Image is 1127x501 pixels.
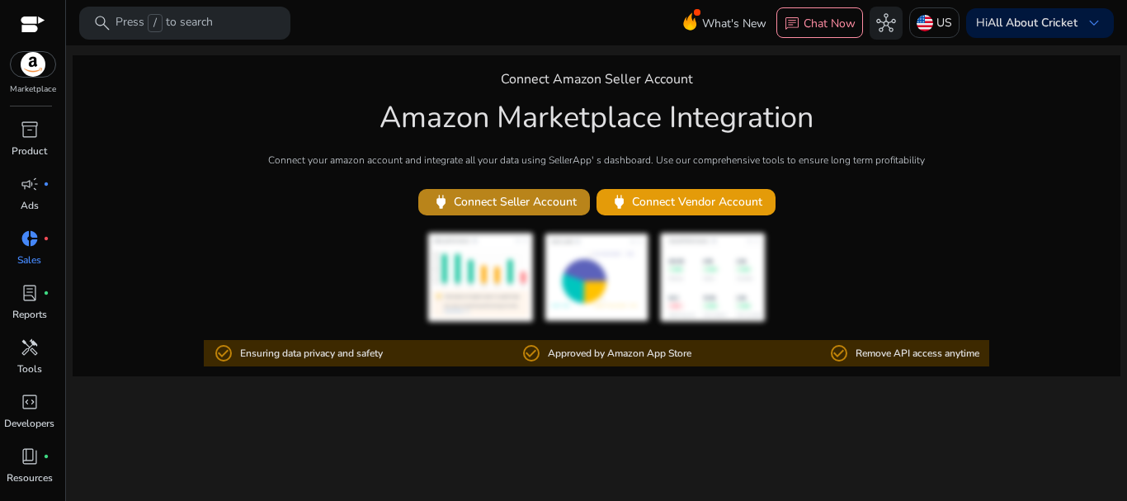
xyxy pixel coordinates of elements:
[501,72,693,87] h4: Connect Amazon Seller Account
[43,453,50,460] span: fiber_manual_record
[976,17,1077,29] p: Hi
[92,13,112,33] span: search
[804,16,856,31] p: Chat Now
[20,338,40,357] span: handyman
[20,229,40,248] span: donut_small
[936,8,952,37] p: US
[784,16,800,32] span: chat
[1084,13,1104,33] span: keyboard_arrow_down
[20,447,40,466] span: book_4
[776,7,863,39] button: chatChat Now
[11,52,55,77] img: amazon.svg
[148,14,163,32] span: /
[17,362,42,376] p: Tools
[876,13,896,33] span: hub
[214,343,233,363] mat-icon: check_circle_outline
[418,189,590,215] button: powerConnect Seller Account
[431,192,450,211] span: power
[20,120,40,139] span: inventory_2
[12,307,47,322] p: Reports
[431,192,577,211] span: Connect Seller Account
[7,470,53,485] p: Resources
[20,283,40,303] span: lab_profile
[988,15,1077,31] b: All About Cricket
[610,192,762,211] span: Connect Vendor Account
[610,192,629,211] span: power
[43,290,50,296] span: fiber_manual_record
[240,346,383,362] p: Ensuring data privacy and safety
[268,153,925,168] p: Connect your amazon account and integrate all your data using SellerApp' s dashboard. Use our com...
[4,416,54,431] p: Developers
[380,100,813,135] h1: Amazon Marketplace Integration
[917,15,933,31] img: us.svg
[12,144,47,158] p: Product
[856,346,979,362] p: Remove API access anytime
[10,83,56,96] p: Marketplace
[17,253,41,267] p: Sales
[597,189,776,215] button: powerConnect Vendor Account
[43,181,50,187] span: fiber_manual_record
[21,198,39,213] p: Ads
[829,343,849,363] mat-icon: check_circle_outline
[20,392,40,412] span: code_blocks
[548,346,691,362] p: Approved by Amazon App Store
[43,235,50,242] span: fiber_manual_record
[116,14,213,32] p: Press to search
[702,9,766,38] span: What's New
[870,7,903,40] button: hub
[20,174,40,194] span: campaign
[521,343,541,363] mat-icon: check_circle_outline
